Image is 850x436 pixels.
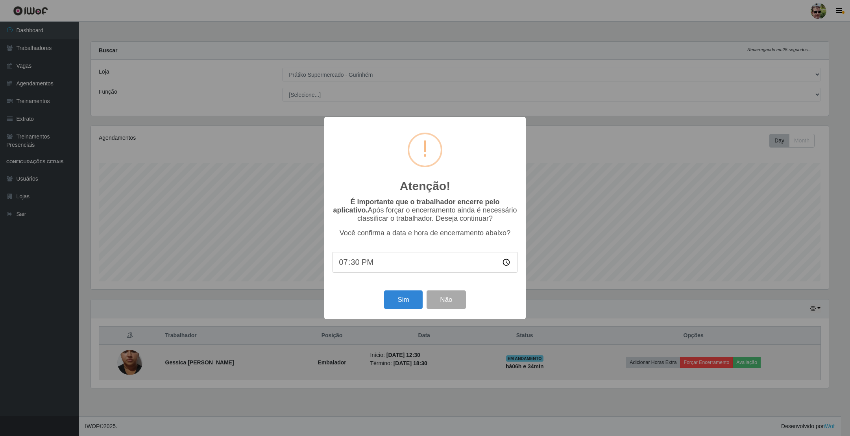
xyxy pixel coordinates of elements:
button: Sim [384,290,422,309]
h2: Atenção! [400,179,450,193]
p: Você confirma a data e hora de encerramento abaixo? [332,229,518,237]
b: É importante que o trabalhador encerre pelo aplicativo. [333,198,499,214]
p: Após forçar o encerramento ainda é necessário classificar o trabalhador. Deseja continuar? [332,198,518,223]
button: Não [427,290,466,309]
